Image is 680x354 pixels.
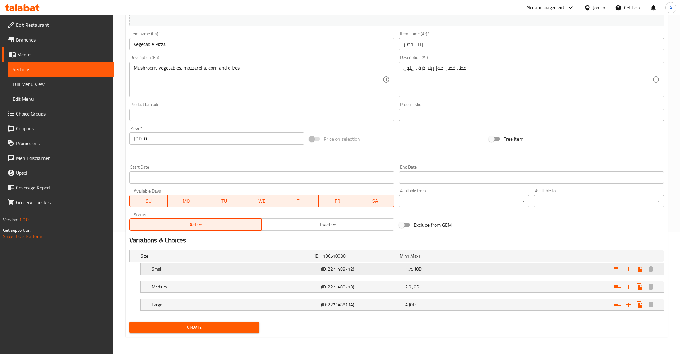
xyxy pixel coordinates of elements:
button: WE [243,195,281,207]
h5: Small [152,266,318,272]
h5: (ID: 2271488713) [321,284,403,290]
span: MO [170,197,203,205]
button: Active [129,218,262,231]
h5: Large [152,302,318,308]
div: Jordan [593,4,605,11]
div: , [400,253,484,259]
span: Menu disclaimer [16,154,109,162]
span: Upsell [16,169,109,177]
span: Menus [17,51,109,58]
button: Add choice group [612,299,623,310]
span: 1 [407,252,409,260]
button: Add choice group [612,263,623,275]
span: Version: [3,216,18,224]
div: ​ [534,195,664,207]
button: TH [281,195,319,207]
span: WE [245,197,278,205]
span: Coupons [16,125,109,132]
span: 1.75 [405,265,414,273]
button: Add new choice [623,281,634,292]
div: Expand [141,299,664,310]
span: FR [321,197,354,205]
h5: Size [141,253,311,259]
a: Sections [8,62,114,77]
span: Sections [13,66,109,73]
textarea: فطر، خضار، موزاريلا، ذرة ، زيتون [403,65,652,94]
span: JOD [412,283,419,291]
span: Edit Menu [13,95,109,103]
span: SA [359,197,392,205]
button: Add new choice [623,263,634,275]
a: Menus [2,47,114,62]
button: Update [129,322,259,333]
h2: Variations & Choices [129,236,664,245]
button: SU [129,195,168,207]
div: Menu-management [526,4,564,11]
button: Inactive [261,218,394,231]
span: 1 [418,252,421,260]
a: Promotions [2,136,114,151]
span: Max [411,252,418,260]
span: JOD [415,265,422,273]
h5: (ID: 1106510030) [314,253,397,259]
a: Coupons [2,121,114,136]
a: Edit Menu [8,92,114,106]
button: Add choice group [612,281,623,292]
div: ​ [399,195,529,207]
span: Coverage Report [16,184,109,191]
span: TU [208,197,241,205]
input: Please enter price [144,132,304,145]
span: TH [283,197,316,205]
button: Delete Small [645,263,656,275]
p: JOD [134,135,142,142]
input: Enter name En [129,38,394,50]
span: Promotions [16,140,109,147]
span: Edit Restaurant [16,21,109,29]
button: Clone new choice [634,263,645,275]
button: Delete Large [645,299,656,310]
button: Clone new choice [634,281,645,292]
span: Get support on: [3,226,31,234]
a: Coverage Report [2,180,114,195]
input: Enter name Ar [399,38,664,50]
span: SU [132,197,165,205]
h5: (ID: 2271488712) [321,266,403,272]
a: Edit Restaurant [2,18,114,32]
a: Branches [2,32,114,47]
button: SA [356,195,394,207]
button: Clone new choice [634,299,645,310]
span: 4 [405,301,408,309]
span: Price on selection [324,135,360,143]
input: Please enter product sku [399,109,664,121]
span: Active [132,220,259,229]
a: Upsell [2,165,114,180]
span: Full Menu View [13,80,109,88]
span: A [670,4,672,11]
h5: (ID: 2271488714) [321,302,403,308]
div: Expand [141,281,664,292]
button: Delete Medium [645,281,656,292]
span: Exclude from GEM [414,221,452,229]
a: Menu disclaimer [2,151,114,165]
span: 2.9 [405,283,411,291]
button: Add new choice [623,299,634,310]
span: Grocery Checklist [16,199,109,206]
span: 1.0.0 [19,216,29,224]
span: JOD [409,301,415,309]
input: Please enter product barcode [129,109,394,121]
span: Update [134,323,254,331]
span: Free item [504,135,523,143]
span: Min [400,252,407,260]
span: Branches [16,36,109,43]
h5: Medium [152,284,318,290]
a: Support.OpsPlatform [3,232,42,240]
button: MO [168,195,205,207]
button: FR [319,195,357,207]
textarea: Mushroom, vegetables, mozzarella, corn and olives [134,65,382,94]
span: Inactive [264,220,391,229]
button: TU [205,195,243,207]
a: Grocery Checklist [2,195,114,210]
a: Choice Groups [2,106,114,121]
span: Choice Groups [16,110,109,117]
a: Full Menu View [8,77,114,92]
